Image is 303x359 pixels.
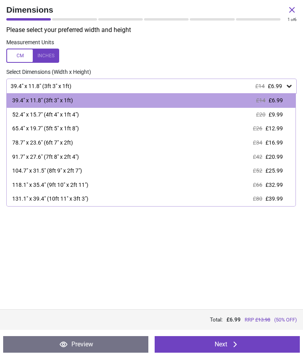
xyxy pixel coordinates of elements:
span: £12.99 [266,125,283,132]
div: 78.7" x 23.6" (6ft 7" x 2ft) [12,139,73,147]
span: RRP [245,316,270,323]
span: £80 [253,195,262,202]
span: £16.99 [266,139,283,146]
span: (50% OFF) [274,316,297,323]
span: £14 [256,97,266,103]
span: £32.99 [266,182,283,188]
div: 65.4" x 19.7" (5ft 5" x 1ft 8") [12,125,79,133]
label: Measurement Units [6,39,54,47]
button: Next [155,336,300,353]
div: 52.4" x 15.7" (4ft 4" x 1ft 4") [12,111,79,119]
span: £39.99 [266,195,283,202]
span: 6.99 [230,316,241,323]
span: £6.99 [269,97,283,103]
button: Preview [3,336,148,353]
span: £25.99 [266,167,283,174]
span: 1 [288,17,290,22]
span: Dimensions [6,4,287,15]
div: 91.7" x 27.6" (7ft 8" x 2ft 4") [12,153,79,161]
div: 39.4" x 11.8" (3ft 3" x 1ft) [12,97,73,105]
span: £14 [255,83,265,89]
div: 118.1" x 35.4" (9ft 10" x 2ft 11") [12,181,88,189]
span: £34 [253,139,262,146]
span: £66 [253,182,262,188]
span: £20 [256,111,266,118]
span: £ [226,316,241,323]
span: £52 [253,167,262,174]
span: £20.99 [266,154,283,160]
div: 39.4" x 11.8" (3ft 3" x 1ft) [10,83,285,90]
div: 104.7" x 31.5" (8ft 9" x 2ft 7") [12,167,82,175]
p: Please select your preferred width and height [6,26,303,34]
span: £26 [253,125,262,132]
span: £6.99 [268,83,282,89]
div: Total: [6,316,297,323]
span: £ 13.98 [255,317,270,323]
div: 131.1" x 39.4" (10ft 11" x 3ft 3") [12,195,88,203]
span: £9.99 [269,111,283,118]
span: £42 [253,154,262,160]
div: of 6 [288,17,297,23]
